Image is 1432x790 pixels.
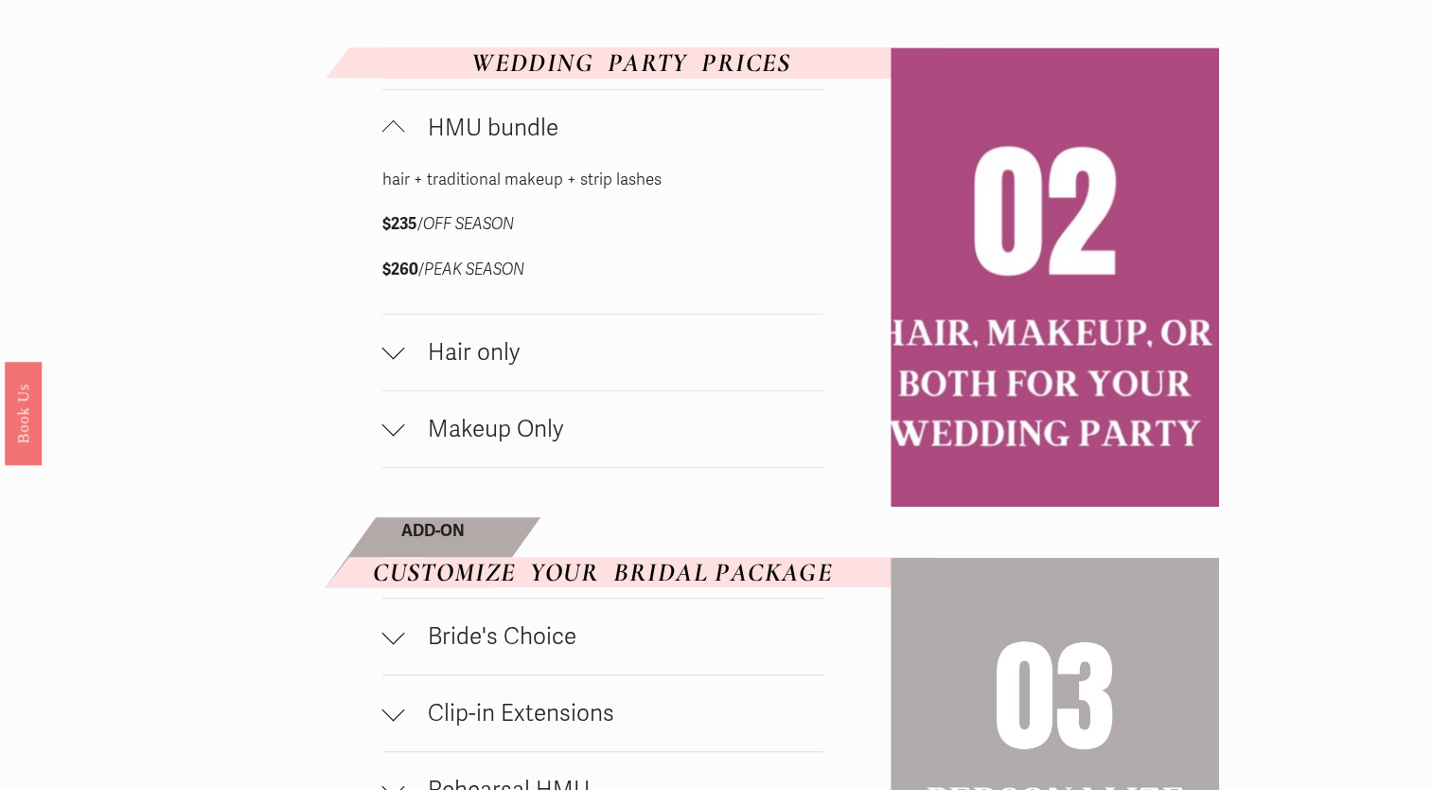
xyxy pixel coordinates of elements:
[382,256,692,285] p: /
[382,166,692,195] p: hair + traditional makeup + strip lashes
[423,214,514,234] em: OFF SEASON
[405,415,824,443] span: Makeup Only
[382,599,824,674] button: Bride's Choice
[424,260,524,279] em: PEAK SEASON
[471,46,790,79] em: WEDDING PARTY PRICES
[5,362,42,465] a: Book Us
[382,214,417,234] strong: $235
[382,166,824,314] div: HMU bundle
[405,699,824,727] span: Clip-in Extensions
[405,338,824,367] span: Hair only
[382,210,692,240] p: /
[373,556,833,588] em: CUSTOMIZE YOUR BRIDAL PACKAGE
[382,314,824,390] button: Hair only
[382,260,418,279] strong: $260
[382,675,824,751] button: Clip-in Extensions
[401,521,465,541] strong: ADD-ON
[382,90,824,166] button: HMU bundle
[405,622,824,651] span: Bride's Choice
[382,391,824,467] button: Makeup Only
[405,114,824,142] span: HMU bundle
